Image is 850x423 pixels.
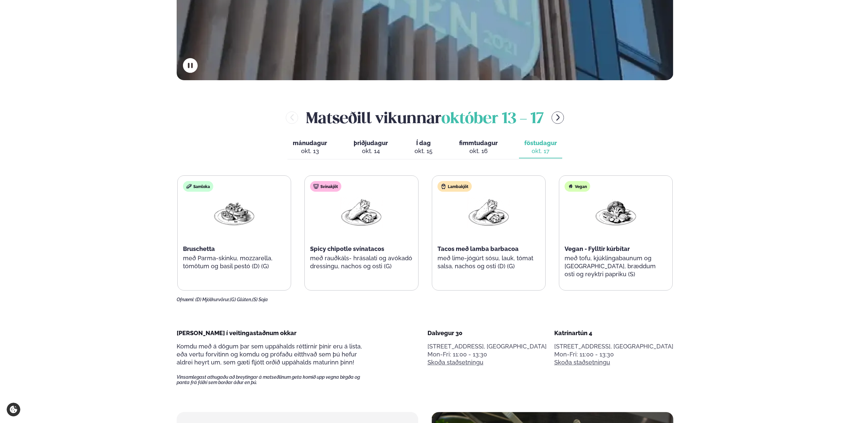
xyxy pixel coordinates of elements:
span: föstudagur [524,139,557,146]
img: Bruschetta.png [213,197,255,228]
div: okt. 17 [524,147,557,155]
p: með rauðkáls- hrásalati og avókadó dressingu, nachos og osti (G) [310,254,413,270]
span: (D) Mjólkurvörur, [195,297,230,302]
span: (S) Soja [252,297,268,302]
img: Lamb.svg [441,184,446,189]
img: sandwich-new-16px.svg [186,184,192,189]
img: Wraps.png [467,197,510,228]
button: menu-btn-left [286,111,298,124]
div: okt. 13 [293,147,327,155]
span: [PERSON_NAME] í veitingastaðnum okkar [177,329,296,336]
span: (G) Glúten, [230,297,252,302]
a: Cookie settings [7,403,20,416]
div: okt. 14 [354,147,388,155]
img: Wraps.png [340,197,383,228]
p: [STREET_ADDRESS], [GEOGRAPHIC_DATA] [427,342,547,350]
button: fimmtudagur okt. 16 [454,136,503,158]
div: Mon-Fri: 11:00 - 13:30 [427,350,547,358]
div: Samloka [183,181,213,192]
button: mánudagur okt. 13 [287,136,332,158]
span: Vinsamlegast athugaðu að breytingar á matseðlinum geta komið upp vegna birgða og panta frá fólki ... [177,374,372,385]
img: pork.svg [313,184,319,189]
div: okt. 16 [459,147,498,155]
span: Í dag [415,139,432,147]
span: Komdu með á dögum þar sem uppáhalds réttirnir þínir eru á lista, eða vertu forvitinn og komdu og ... [177,343,362,366]
a: Skoða staðsetningu [554,358,610,366]
div: Dalvegur 30 [427,329,547,337]
span: mánudagur [293,139,327,146]
button: þriðjudagur okt. 14 [348,136,393,158]
img: Vegan.svg [568,184,573,189]
p: [STREET_ADDRESS], [GEOGRAPHIC_DATA] [554,342,673,350]
span: fimmtudagur [459,139,498,146]
div: Svínakjöt [310,181,341,192]
p: með Parma-skinku, mozzarella, tómötum og basil pestó (D) (G) [183,254,285,270]
img: Vegan.png [595,197,637,228]
button: menu-btn-right [552,111,564,124]
span: Spicy chipotle svínatacos [310,245,384,252]
button: Í dag okt. 15 [409,136,438,158]
div: Lambakjöt [437,181,472,192]
p: með tofu, kjúklingabaunum og [GEOGRAPHIC_DATA], bræddum osti og reyktri papriku (S) [565,254,667,278]
button: föstudagur okt. 17 [519,136,562,158]
span: Tacos með lamba barbacoa [437,245,519,252]
span: þriðjudagur [354,139,388,146]
span: október 13 - 17 [441,112,544,126]
div: okt. 15 [415,147,432,155]
p: með lime-jógúrt sósu, lauk, tómat salsa, nachos og osti (D) (G) [437,254,540,270]
h2: Matseðill vikunnar [306,107,544,128]
span: Ofnæmi: [177,297,194,302]
div: Mon-Fri: 11:00 - 13:30 [554,350,673,358]
div: Vegan [565,181,590,192]
span: Bruschetta [183,245,215,252]
span: Vegan - Fylltir kúrbítar [565,245,630,252]
div: Katrínartún 4 [554,329,673,337]
a: Skoða staðsetningu [427,358,483,366]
